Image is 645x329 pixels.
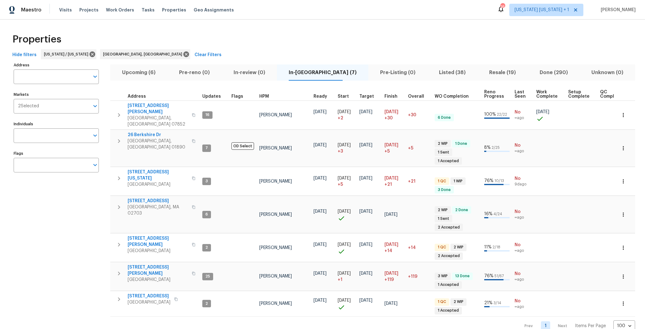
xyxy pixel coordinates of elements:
[203,145,210,151] span: 7
[359,94,380,99] div: Target renovation project end date
[532,68,576,77] span: Done (290)
[494,274,504,278] span: 51 / 67
[338,181,343,188] span: + 5
[335,262,357,291] td: Project started 1 days late
[451,299,466,305] span: 2 WIP
[484,212,493,216] span: 16 %
[515,304,531,309] span: ∞ ago
[128,293,170,299] span: [STREET_ADDRESS]
[382,100,406,129] td: Scheduled to finish 30 day(s) late
[259,274,292,278] span: [PERSON_NAME]
[359,209,372,214] span: [DATE]
[384,94,397,99] span: Finish
[435,253,462,259] span: 2 Accepted
[314,143,327,147] span: [DATE]
[128,264,188,277] span: [STREET_ADDRESS][PERSON_NAME]
[384,115,393,121] span: +30
[338,271,351,276] span: [DATE]
[515,248,531,253] span: ∞ ago
[435,216,452,221] span: 1 Sent
[10,49,39,61] button: Hide filters
[382,167,406,196] td: Scheduled to finish 21 day(s) late
[335,130,357,167] td: Project started 3 days late
[338,110,351,114] span: [DATE]
[435,179,449,184] span: 1 QC
[128,204,188,216] span: [GEOGRAPHIC_DATA], MA 02703
[408,94,430,99] div: Days past target finish date
[359,298,372,303] span: [DATE]
[114,68,164,77] span: Upcoming (6)
[384,143,398,147] span: [DATE]
[338,115,343,121] span: + 2
[451,179,465,184] span: 1 WIP
[335,100,357,129] td: Project started 2 days late
[314,176,327,180] span: [DATE]
[338,143,351,147] span: [DATE]
[195,51,222,59] span: Clear Filters
[171,68,218,77] span: Pre-reno (0)
[91,131,99,140] button: Open
[128,132,188,138] span: 26 Berkshire Dr
[515,90,526,99] span: Last Seen
[338,277,342,283] span: + 1
[435,299,449,305] span: 1 QC
[91,161,99,169] button: Open
[568,90,590,99] span: Setup Complete
[515,209,531,215] span: No
[128,94,146,99] span: Address
[194,7,234,13] span: Geo Assignments
[492,146,500,149] span: 2 / 25
[435,187,453,193] span: 3 Done
[335,167,357,196] td: Project started 5 days late
[451,245,466,250] span: 2 WIP
[435,282,461,287] span: 1 Accepted
[384,242,398,247] span: [DATE]
[18,104,39,109] span: 2 Selected
[225,68,273,77] span: In-review (0)
[259,94,269,99] span: HPM
[338,176,351,180] span: [DATE]
[408,179,415,184] span: +21
[515,149,531,154] span: ∞ ago
[314,298,327,303] span: [DATE]
[515,142,531,149] span: No
[21,7,42,13] span: Maestro
[382,262,406,291] td: Scheduled to finish 119 day(s) late
[335,291,357,316] td: Project started on time
[12,36,61,42] span: Properties
[128,115,188,127] span: [GEOGRAPHIC_DATA], [GEOGRAPHIC_DATA] 07852
[359,176,372,180] span: [DATE]
[484,179,494,183] span: 76 %
[408,113,416,117] span: +30
[103,51,185,57] span: [GEOGRAPHIC_DATA], [GEOGRAPHIC_DATA]
[231,142,254,150] span: OD Select
[128,235,188,248] span: [STREET_ADDRESS][PERSON_NAME]
[14,122,99,126] label: Individuals
[536,110,549,114] span: [DATE]
[314,271,327,276] span: [DATE]
[435,308,461,313] span: 1 Accepted
[515,115,531,121] span: ∞ ago
[106,7,134,13] span: Work Orders
[515,242,531,248] span: No
[259,146,292,150] span: [PERSON_NAME]
[14,63,99,67] label: Address
[128,103,188,115] span: [STREET_ADDRESS][PERSON_NAME]
[359,242,372,247] span: [DATE]
[314,94,333,99] div: Earliest renovation start date (first business day after COE or Checkout)
[314,94,327,99] span: Ready
[484,112,496,117] span: 100 %
[128,138,188,150] span: [GEOGRAPHIC_DATA], [GEOGRAPHIC_DATA] 01890
[338,298,351,303] span: [DATE]
[259,301,292,306] span: [PERSON_NAME]
[515,176,531,182] span: No
[12,51,37,59] span: Hide filters
[44,51,91,57] span: [US_STATE] / [US_STATE]
[203,274,213,279] span: 25
[484,245,492,249] span: 11 %
[142,8,155,12] span: Tasks
[384,110,398,114] span: [DATE]
[79,7,99,13] span: Projects
[91,72,99,81] button: Open
[259,179,292,184] span: [PERSON_NAME]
